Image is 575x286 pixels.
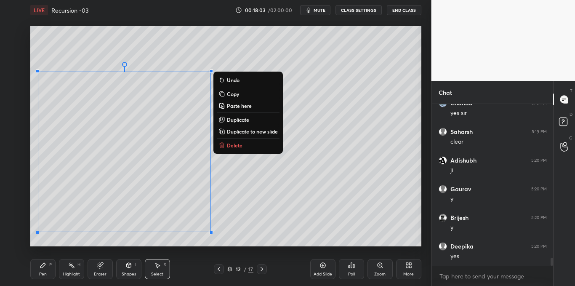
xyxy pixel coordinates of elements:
[248,265,253,273] div: 17
[244,267,247,272] div: /
[300,5,330,15] button: mute
[335,5,382,15] button: CLASS SETTINGS
[450,195,547,203] div: y
[227,128,278,135] p: Duplicate to new slide
[63,272,80,276] div: Highlight
[30,5,48,15] div: LIVE
[227,91,239,97] p: Copy
[570,111,572,118] p: D
[135,263,138,267] div: L
[49,263,52,267] div: P
[570,88,572,94] p: T
[387,5,421,15] button: End Class
[374,272,386,276] div: Zoom
[439,214,447,222] img: b55a1588e8044803b996dc616ce3f8ea.jpg
[314,272,332,276] div: Add Slide
[450,166,547,175] div: ji
[432,104,554,266] div: grid
[450,252,547,261] div: yes
[217,140,280,150] button: Delete
[439,242,447,251] img: default.png
[217,115,280,125] button: Duplicate
[450,138,547,146] div: clear
[217,89,280,99] button: Copy
[227,142,242,149] p: Delete
[569,135,572,141] p: G
[39,272,47,276] div: Pen
[51,6,88,14] h4: Recursion -03
[450,214,469,222] h6: Brijesh
[122,272,136,276] div: Shapes
[450,157,477,164] h6: Adishubh
[314,7,325,13] span: mute
[439,128,447,136] img: default.png
[227,116,249,123] p: Duplicate
[450,185,471,193] h6: Gaurav
[227,77,240,83] p: Undo
[234,267,242,272] div: 12
[77,263,80,267] div: H
[531,158,547,163] div: 5:20 PM
[432,81,459,104] p: Chat
[217,75,280,85] button: Undo
[450,243,474,250] h6: Deepika
[164,263,166,267] div: S
[217,101,280,111] button: Paste here
[403,272,414,276] div: More
[94,272,106,276] div: Eraser
[450,109,547,118] div: yes sir
[217,126,280,136] button: Duplicate to new slide
[450,128,473,136] h6: Saharsh
[439,185,447,193] img: default.png
[531,187,547,192] div: 5:20 PM
[531,244,547,249] div: 5:20 PM
[532,129,547,134] div: 5:19 PM
[531,215,547,220] div: 5:20 PM
[348,272,355,276] div: Poll
[151,272,163,276] div: Select
[227,102,252,109] p: Paste here
[439,156,447,165] img: d2384138f60c4c5aac30c971995c5891.png
[450,224,547,232] div: y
